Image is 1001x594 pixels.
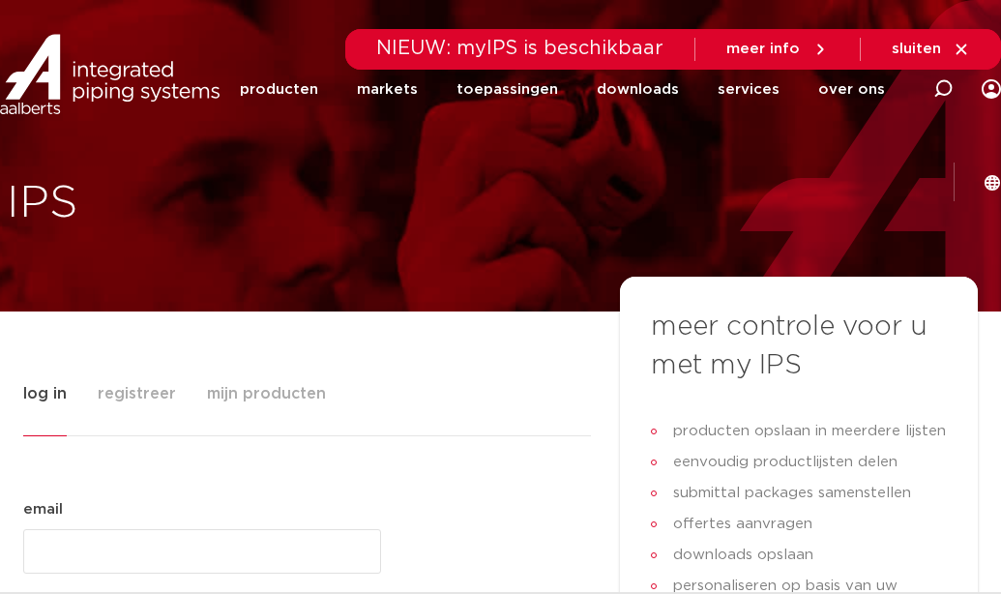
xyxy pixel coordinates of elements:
[718,52,780,127] a: services
[668,478,911,509] span: submittal packages samenstellen
[982,68,1001,110] div: my IPS
[892,42,941,56] span: sluiten
[23,374,67,413] span: log in
[23,498,63,521] label: email
[651,308,947,385] h3: meer controle voor u met my IPS
[892,41,970,58] a: sluiten
[207,374,326,413] span: mijn producten
[668,447,898,478] span: eenvoudig productlijsten delen
[456,52,558,127] a: toepassingen
[668,540,813,571] span: downloads opslaan
[668,416,946,447] span: producten opslaan in meerdere lijsten
[98,374,176,413] span: registreer
[818,52,885,127] a: over ons
[376,39,663,58] span: NIEUW: myIPS is beschikbaar
[240,52,318,127] a: producten
[357,52,418,127] a: markets
[726,42,800,56] span: meer info
[726,41,829,58] a: meer info
[597,52,679,127] a: downloads
[240,52,885,127] nav: Menu
[668,509,812,540] span: offertes aanvragen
